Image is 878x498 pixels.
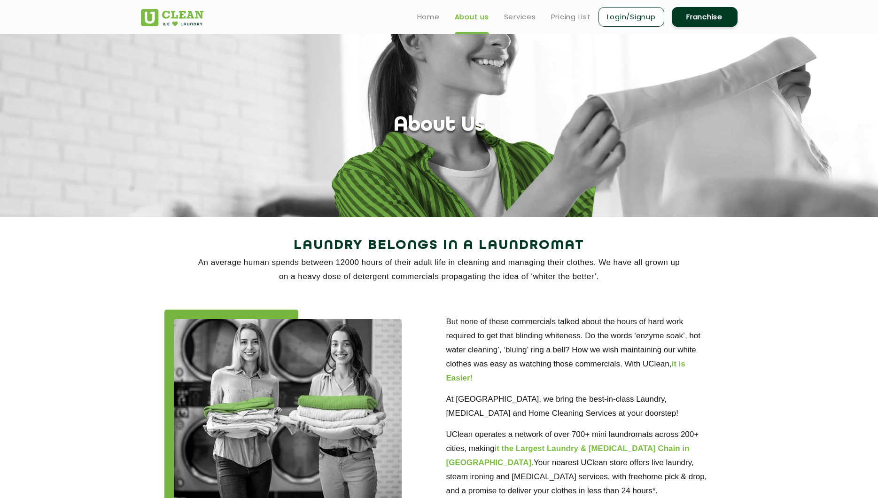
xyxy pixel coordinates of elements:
a: Franchise [672,7,738,27]
a: Pricing List [551,11,591,23]
b: it the Largest Laundry & [MEDICAL_DATA] Chain in [GEOGRAPHIC_DATA]. [446,444,690,467]
h1: About Us [394,114,485,138]
p: At [GEOGRAPHIC_DATA], we bring the best-in-class Laundry, [MEDICAL_DATA] and Home Cleaning Servic... [446,392,714,420]
a: Login/Signup [598,7,664,27]
p: UClean operates a network of over 700+ mini laundromats across 200+ cities, making Your nearest U... [446,428,714,498]
h2: Laundry Belongs in a Laundromat [141,234,738,257]
a: About us [455,11,489,23]
p: But none of these commercials talked about the hours of hard work required to get that blinding w... [446,315,714,385]
img: UClean Laundry and Dry Cleaning [141,9,203,26]
a: Services [504,11,536,23]
p: An average human spends between 12000 hours of their adult life in cleaning and managing their cl... [141,256,738,284]
a: Home [417,11,440,23]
